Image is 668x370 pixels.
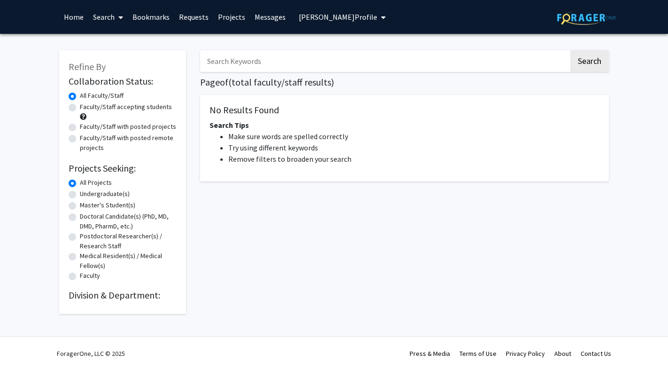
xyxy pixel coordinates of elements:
a: Search [88,0,128,33]
div: ForagerOne, LLC © 2025 [57,337,125,370]
li: Try using different keywords [228,142,599,153]
label: Doctoral Candidate(s) (PhD, MD, DMD, PharmD, etc.) [80,212,177,231]
a: Terms of Use [459,349,497,358]
li: Remove filters to broaden your search [228,153,599,165]
span: Refine By [69,61,106,72]
label: All Faculty/Staff [80,91,124,101]
a: Bookmarks [128,0,174,33]
label: Faculty [80,271,100,281]
label: Postdoctoral Researcher(s) / Research Staff [80,231,177,251]
iframe: Chat [628,328,661,363]
button: Search [570,50,609,72]
h1: Page of ( total faculty/staff results) [200,77,609,88]
span: Search Tips [210,120,249,130]
h2: Division & Department: [69,290,177,301]
img: ForagerOne Logo [557,10,616,25]
nav: Page navigation [200,191,609,213]
a: About [554,349,571,358]
a: Contact Us [581,349,611,358]
a: Privacy Policy [506,349,545,358]
label: Faculty/Staff with posted remote projects [80,133,177,153]
h2: Collaboration Status: [69,76,177,87]
a: Messages [250,0,290,33]
label: All Projects [80,178,112,188]
a: Requests [174,0,213,33]
h5: No Results Found [210,104,599,116]
span: [PERSON_NAME] Profile [299,12,377,22]
label: Faculty/Staff accepting students [80,102,172,112]
label: Undergraduate(s) [80,189,130,199]
input: Search Keywords [200,50,569,72]
h2: Projects Seeking: [69,163,177,174]
label: Master's Student(s) [80,200,135,210]
li: Make sure words are spelled correctly [228,131,599,142]
a: Press & Media [410,349,450,358]
a: Home [59,0,88,33]
label: Medical Resident(s) / Medical Fellow(s) [80,251,177,271]
label: Faculty/Staff with posted projects [80,122,176,132]
a: Projects [213,0,250,33]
